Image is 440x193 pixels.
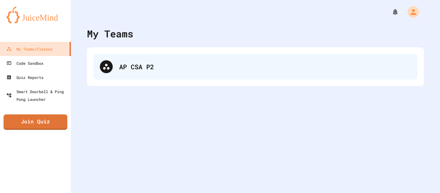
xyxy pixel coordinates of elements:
div: My Account [401,5,421,19]
div: Smart Doorbell & Ping Pong Launcher [6,88,68,103]
a: Join Quiz [4,114,67,130]
div: AP CSA P2 [93,54,417,80]
div: Quiz Reports [6,73,43,81]
div: Code Sandbox [6,59,43,67]
div: My Teams/Classes [6,45,53,53]
div: AP CSA P2 [119,62,411,72]
div: My Teams [87,26,133,41]
div: My Notifications [379,6,401,17]
img: logo-orange.svg [6,6,64,23]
